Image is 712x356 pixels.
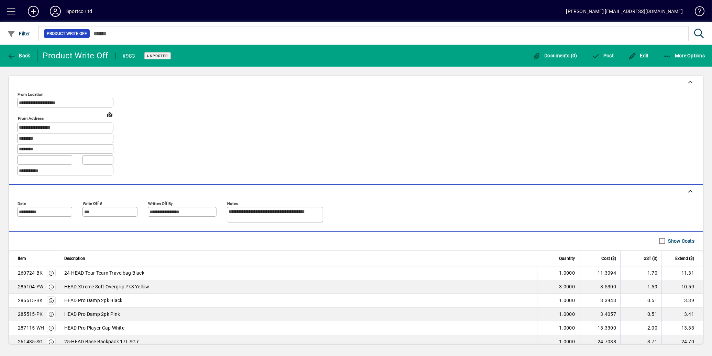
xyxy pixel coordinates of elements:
[538,308,579,321] td: 1.0000
[60,335,538,349] td: 25-HEAD Base Backpack 17L SG r
[620,266,661,280] td: 1.70
[661,280,703,294] td: 10.59
[601,255,616,262] span: Cost ($)
[620,308,661,321] td: 0.51
[579,308,620,321] td: 3.4057
[592,53,614,58] span: ost
[7,31,30,36] span: Filter
[538,266,579,280] td: 1.0000
[566,6,683,17] div: [PERSON_NAME] [EMAIL_ADDRESS][DOMAIN_NAME]
[663,53,705,58] span: More Options
[661,321,703,335] td: 13.33
[7,53,30,58] span: Back
[44,5,66,18] button: Profile
[579,335,620,349] td: 24.7038
[47,30,87,37] span: Product Write Off
[18,92,43,97] mat-label: From location
[122,50,135,61] div: #983
[60,308,538,321] td: HEAD Pro Damp 2pk Pink
[579,294,620,308] td: 3.3943
[620,335,661,349] td: 3.71
[626,49,650,62] button: Edit
[667,238,695,244] label: Show Costs
[559,255,575,262] span: Quantity
[22,5,44,18] button: Add
[644,255,657,262] span: GST ($)
[104,109,115,120] a: View on map
[18,324,44,331] div: 287115-WH
[661,335,703,349] td: 24.70
[620,321,661,335] td: 2.00
[18,255,26,262] span: Item
[603,53,607,58] span: P
[538,280,579,294] td: 3.0000
[538,321,579,335] td: 1.0000
[590,49,616,62] button: Post
[531,49,579,62] button: Documents (0)
[538,294,579,308] td: 1.0000
[620,294,661,308] td: 0.51
[661,49,707,62] button: More Options
[18,201,26,206] mat-label: Date
[43,50,108,61] div: Product Write Off
[18,311,43,318] div: 285515-PK
[18,297,43,304] div: 285515-BK
[60,294,538,308] td: HEAD Pro Damp 2pk Black
[5,49,32,62] button: Back
[18,269,43,276] div: 260724-BK
[66,6,92,17] div: Sportco Ltd
[661,308,703,321] td: 3.41
[538,335,579,349] td: 1.0000
[60,266,538,280] td: 24-HEAD Tour Team Travelbag Black
[675,255,694,262] span: Extend ($)
[147,54,168,58] span: Unposted
[64,255,85,262] span: Description
[690,1,703,24] a: Knowledge Base
[148,201,173,206] mat-label: Written off by
[620,280,661,294] td: 1.59
[18,338,43,345] div: 261435-SG
[83,201,102,206] mat-label: Write Off #
[579,280,620,294] td: 3.5300
[60,321,538,335] td: HEAD Pro Player Cap White
[579,266,620,280] td: 11.3094
[628,53,649,58] span: Edit
[227,201,238,206] mat-label: Notes
[5,27,32,40] button: Filter
[661,294,703,308] td: 3.39
[18,283,43,290] div: 285104-YW
[533,53,577,58] span: Documents (0)
[60,280,538,294] td: HEAD Xtreme Soft Overgrip Pk3 Yellow
[579,321,620,335] td: 13.3300
[661,266,703,280] td: 11.31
